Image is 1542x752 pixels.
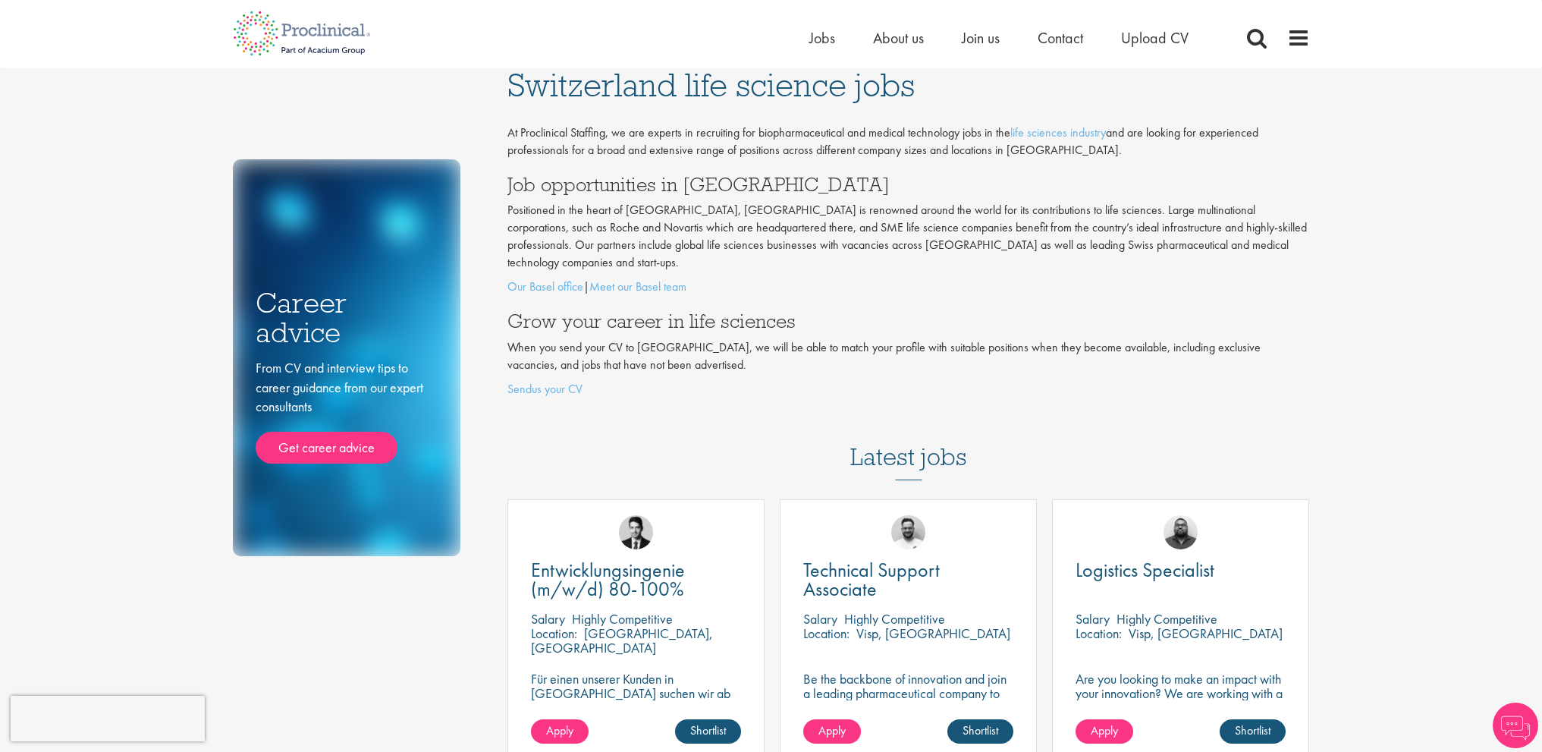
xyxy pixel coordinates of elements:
iframe: reCAPTCHA [11,696,205,741]
p: Highly Competitive [1116,610,1217,628]
a: About us [873,28,924,48]
a: Apply [803,719,861,744]
span: Apply [818,722,846,738]
img: Chatbot [1493,703,1538,748]
a: Logistics Specialist [1076,561,1286,580]
span: Salary [531,610,565,628]
p: At Proclinical Staffing, we are experts in recruiting for biopharmaceutical and medical technolog... [507,124,1310,159]
h3: Job opportunities in [GEOGRAPHIC_DATA] [507,175,1310,194]
a: Jobs [809,28,835,48]
span: Salary [803,610,837,628]
p: Visp, [GEOGRAPHIC_DATA] [1129,625,1283,642]
a: Get career advice [256,432,397,464]
a: Shortlist [675,719,741,744]
a: Join us [962,28,1000,48]
img: Emile De Beer [891,515,925,549]
p: Visp, [GEOGRAPHIC_DATA] [856,625,1010,642]
a: Sendus your CV [507,381,583,397]
div: From CV and interview tips to career guidance from our expert consultants [256,358,438,464]
p: Positioned in the heart of [GEOGRAPHIC_DATA], [GEOGRAPHIC_DATA] is renowned around the world for ... [507,202,1310,271]
a: Technical Support Associate [803,561,1013,599]
span: Logistics Specialist [1076,557,1214,583]
a: Contact [1038,28,1083,48]
p: Für einen unserer Kunden in [GEOGRAPHIC_DATA] suchen wir ab sofort einen Entwicklungsingenieur Ku... [531,672,741,744]
a: Shortlist [1220,719,1286,744]
p: Highly Competitive [572,610,673,628]
a: life sciences industry [1010,124,1106,140]
a: Apply [531,719,589,744]
p: | [507,278,1310,296]
span: Location: [803,625,850,642]
p: [GEOGRAPHIC_DATA], [GEOGRAPHIC_DATA] [531,625,713,656]
a: Meet our Basel team [589,278,686,294]
a: Shortlist [947,719,1013,744]
span: Switzerland life science jobs [507,65,915,105]
h3: Grow your career in life sciences [507,311,1310,331]
span: Salary [1076,610,1110,628]
a: Our Basel office [507,278,583,294]
p: Be the backbone of innovation and join a leading pharmaceutical company to help keep life-changin... [803,672,1013,729]
a: Entwicklungsingenie (m/w/d) 80-100% [531,561,741,599]
img: Ashley Bennett [1164,515,1198,549]
a: Upload CV [1121,28,1189,48]
a: Apply [1076,719,1133,744]
p: Are you looking to make an impact with your innovation? We are working with a well-established ph... [1076,672,1286,744]
h3: Latest jobs [850,406,967,480]
span: Location: [531,625,577,642]
span: Apply [1091,722,1118,738]
span: Location: [1076,625,1122,642]
h3: Career advice [256,288,438,347]
p: Highly Competitive [844,610,945,628]
span: Technical Support Associate [803,557,940,602]
p: When you send your CV to [GEOGRAPHIC_DATA], we will be able to match your profile with suitable p... [507,339,1310,374]
span: Entwicklungsingenie (m/w/d) 80-100% [531,557,685,602]
span: Apply [546,722,573,738]
img: Thomas Wenig [619,515,653,549]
